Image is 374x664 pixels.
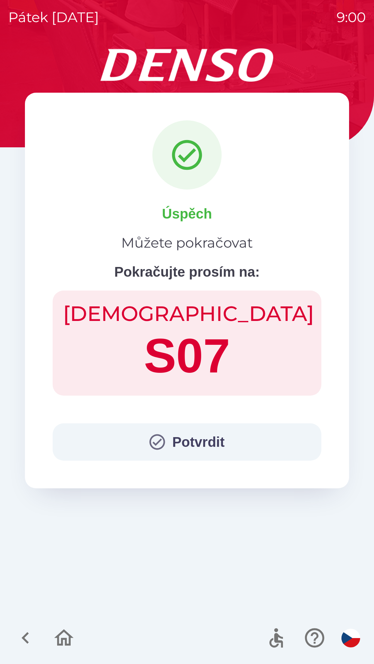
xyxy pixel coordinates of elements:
[53,423,321,461] button: Potvrdit
[114,261,260,282] p: Pokračujte prosím na:
[63,301,311,326] h2: [DEMOGRAPHIC_DATA]
[63,326,311,385] h1: S07
[121,232,253,253] p: Můžete pokračovat
[337,7,366,28] p: 9:00
[25,48,349,82] img: Logo
[8,7,99,28] p: pátek [DATE]
[341,629,360,647] img: cs flag
[162,203,212,224] p: Úspěch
